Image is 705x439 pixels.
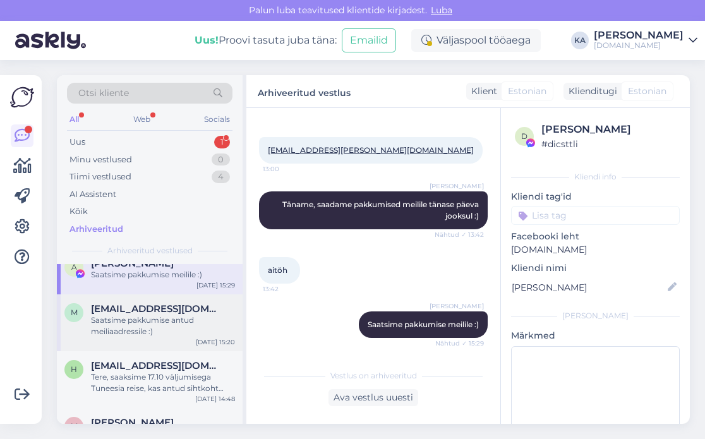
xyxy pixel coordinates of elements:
div: 0 [212,153,230,166]
span: m [71,308,78,317]
p: Märkmed [511,329,680,342]
div: [DATE] 15:29 [196,280,235,290]
div: Klienditugi [563,85,617,98]
span: moks.marina@gmail.com [91,303,222,315]
span: Luba [427,4,456,16]
label: Arhiveeritud vestlus [258,83,351,100]
input: Lisa nimi [512,280,665,294]
span: M [71,421,78,431]
b: Uus! [195,34,219,46]
div: Socials [202,111,232,128]
div: 4 [212,171,230,183]
span: Saatsime pakkumise meilile :) [368,320,479,329]
div: # dicsttli [541,137,676,151]
span: d [521,131,527,141]
div: Klient [466,85,497,98]
span: Mariann Elster [91,417,174,428]
input: Lisa tag [511,206,680,225]
div: Kliendi info [511,171,680,183]
span: [PERSON_NAME] [430,181,484,191]
div: Arhiveeritud [69,223,123,236]
div: Ava vestlus uuesti [328,389,418,406]
span: helikompus@gmail.com [91,360,222,371]
div: [PERSON_NAME] [594,30,684,40]
span: Vestlus on arhiveeritud [330,370,417,382]
div: Minu vestlused [69,153,132,166]
div: AI Assistent [69,188,116,201]
a: [EMAIL_ADDRESS][PERSON_NAME][DOMAIN_NAME] [268,145,474,155]
div: KA [571,32,589,49]
span: Täname, saadame pakkumised meilile tänase päeva jooksul :) [282,200,481,220]
p: Kliendi nimi [511,262,680,275]
div: Tere, saaksime 17.10 väljumisega Tuneesia reise, kas antud sihtkoht võiks Teile huvi pakkuda? :) [91,371,235,394]
div: [DATE] 15:20 [196,337,235,347]
div: Tiimi vestlused [69,171,131,183]
div: [PERSON_NAME] [511,310,680,322]
div: Proovi tasuta juba täna: [195,33,337,48]
img: Askly Logo [10,85,34,109]
a: [PERSON_NAME][DOMAIN_NAME] [594,30,697,51]
span: Arhiveeritud vestlused [107,245,193,256]
span: Nähtud ✓ 13:42 [435,230,484,239]
div: [DATE] 14:48 [195,394,235,404]
span: 13:42 [263,284,310,294]
button: Emailid [342,28,396,52]
div: Saatsime pakkumise antud meiliaadressile :) [91,315,235,337]
div: Saatsime pakkumise meilile :) [91,269,235,280]
span: aitöh [268,265,287,275]
p: Facebooki leht [511,230,680,243]
div: Uus [69,136,85,148]
span: [PERSON_NAME] [430,301,484,311]
div: Kõik [69,205,88,218]
span: Estonian [628,85,666,98]
span: Estonian [508,85,546,98]
div: All [67,111,81,128]
div: Web [131,111,153,128]
div: Väljaspool tööaega [411,29,541,52]
p: Kliendi tag'id [511,190,680,203]
span: Otsi kliente [78,87,129,100]
span: Nähtud ✓ 15:29 [435,339,484,348]
span: 13:00 [263,164,310,174]
div: [PERSON_NAME] [541,122,676,137]
div: [DOMAIN_NAME] [594,40,684,51]
span: h [71,364,77,374]
span: A [71,262,77,272]
div: 1 [214,136,230,148]
p: [DOMAIN_NAME] [511,243,680,256]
